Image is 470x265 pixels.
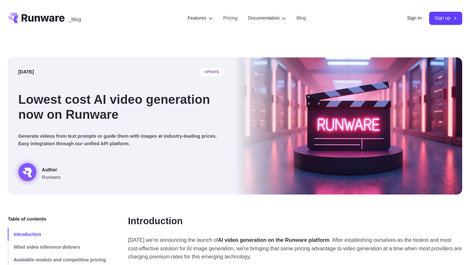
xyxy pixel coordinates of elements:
label: Features [188,14,213,22]
a: Introduction [128,215,183,227]
h1: Lowest cost AI video generation now on Runware [18,92,225,122]
span: _blog [69,17,81,22]
strong: AI video generation on the Runware platform [218,237,329,243]
p: [DATE] we're announcing the launch of . After establishing ourselves as the fastest and most cost... [128,236,462,261]
label: Documentation [248,14,286,22]
img: Neon-lit movie clapperboard with the word 'RUNWARE' in a futuristic server room [235,57,462,195]
time: [DATE] [18,68,34,76]
a: Blog [296,14,306,22]
a: Sign in [407,14,421,22]
span: Available models and competitive pricing [14,257,106,262]
p: Generate videos from text prompts or guide them with images at industry-leading prices. Easy inte... [18,132,225,148]
span: What video inference delivers [14,244,80,250]
span: Author [42,166,61,174]
a: Sign up [429,12,462,24]
a: Pricing [223,14,238,22]
span: Table of contents [8,215,46,223]
a: Neon-lit movie clapperboard with the word 'RUNWARE' in a futuristic server room Author Runware [18,163,61,184]
a: _blog [69,13,81,23]
a: Go to / [8,13,65,23]
span: Runware [42,174,61,181]
span: Introduction [14,232,41,237]
a: Introduction [8,228,107,241]
a: What video inference delivers [8,241,107,254]
span: update [199,68,225,76]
